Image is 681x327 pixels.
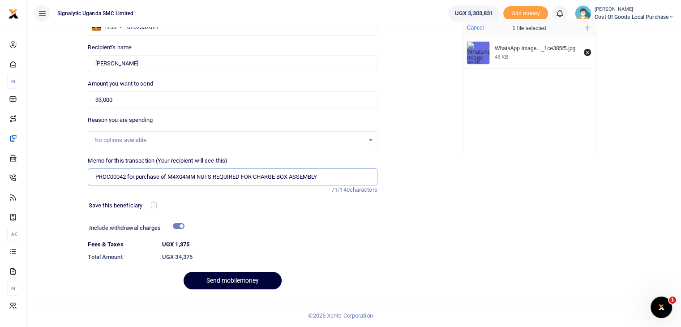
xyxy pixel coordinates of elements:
img: WhatsApp Image 2025-09-02 at 15.42.10_1ce385f5.jpg [467,42,489,64]
button: Remove file [582,47,592,57]
input: UGX [88,91,377,108]
label: Reason you are spending [88,116,152,125]
span: 1 [669,297,676,304]
span: 71/140 [331,186,350,193]
h6: Include withdrawal charges [89,224,180,232]
button: Add more files [581,22,594,34]
li: M [7,74,19,89]
a: logo-small logo-large logo-large [8,10,19,17]
dt: Fees & Taxes [84,240,158,249]
button: Send mobilemoney [184,272,282,289]
label: Memo for this transaction (Your recipient will see this) [88,156,227,165]
div: No options available. [94,136,364,145]
div: WhatsApp Image 2025-09-02 at 15.42.10_1ce385f5.jpg [495,45,579,52]
li: Ac [7,227,19,241]
span: Signalytic Uganda SMC Limited [54,9,137,17]
h6: UGX 34,375 [162,254,377,261]
li: M [7,281,19,296]
a: UGX 3,303,831 [448,5,500,22]
input: Enter extra information [88,168,377,185]
span: UGX 3,303,831 [455,9,493,18]
label: Recipient's name [88,43,132,52]
div: 48 KB [495,54,508,60]
label: Save this beneficiary [89,201,142,210]
iframe: Intercom live chat [651,297,672,318]
div: 1 file selected [491,19,567,37]
a: Add money [503,9,548,16]
span: Cost of Goods Local Purchase [595,13,674,21]
span: Add money [503,6,548,21]
li: Wallet ballance [445,5,503,22]
img: logo-small [8,9,19,19]
label: Amount you want to send [88,79,153,88]
div: File Uploader [462,19,596,153]
span: characters [350,186,377,193]
a: profile-user [PERSON_NAME] Cost of Goods Local Purchase [575,5,674,22]
h6: Total Amount [88,254,155,261]
button: Cancel [464,22,486,34]
input: Loading name... [88,55,377,72]
li: Toup your wallet [503,6,548,21]
small: [PERSON_NAME] [595,6,674,13]
img: profile-user [575,5,591,22]
label: UGX 1,375 [162,240,189,249]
